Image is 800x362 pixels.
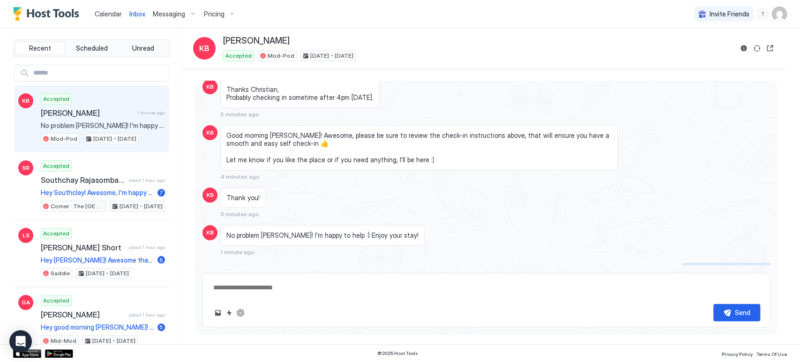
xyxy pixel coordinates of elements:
span: Scheduled [76,44,108,53]
span: Accepted [43,162,69,170]
span: KB [206,128,214,137]
span: KB [206,228,214,237]
span: Accepted [43,229,69,238]
span: Unread [132,44,154,53]
span: KB [206,191,214,199]
button: Scheduled [67,42,117,55]
span: Terms Of Use [756,351,787,357]
a: Host Tools Logo [13,7,83,21]
span: SR [22,164,30,172]
div: User profile [772,7,787,22]
span: [PERSON_NAME] [41,310,125,319]
a: Privacy Policy [722,348,753,358]
span: 5 minutes ago [220,111,259,118]
span: about 1 hour ago [129,244,165,250]
span: Messaging [153,10,185,18]
div: Open Intercom Messenger [9,330,32,353]
span: Mod-Pod [268,52,294,60]
span: Accepted [43,95,69,103]
span: [PERSON_NAME] Short [41,243,125,252]
span: 1 minute ago [220,249,254,256]
span: KB [206,83,214,91]
button: ChatGPT Auto Reply [235,307,246,318]
span: 1 minute ago [137,110,165,116]
span: Accepted [225,52,252,60]
span: Invite Friends [710,10,749,18]
span: [DATE] - [DATE] [93,135,136,143]
span: Saddle [51,269,70,278]
a: Inbox [129,9,145,19]
span: Mod-Pod [51,135,77,143]
span: Good morning [PERSON_NAME]! Awesome, please be sure to review the check-in instructions above, th... [226,131,612,164]
span: Calendar [95,10,122,18]
button: Sync reservation [751,43,763,54]
button: Unread [118,42,168,55]
span: Inbox [129,10,145,18]
span: [DATE] - [DATE] [120,202,163,211]
div: menu [757,8,768,20]
span: KB [199,43,209,54]
span: Recent [29,44,51,53]
button: Upload image [212,307,224,318]
span: No problem [PERSON_NAME]! I'm happy to help :) Enjoy your stay! [226,231,419,240]
span: LS [22,231,30,240]
span: GA [22,298,30,307]
span: Privacy Policy [722,351,753,357]
button: Reservation information [738,43,749,54]
button: Scheduled Messages [683,263,770,276]
span: [DATE] - [DATE] [86,269,129,278]
span: Hey good morning [PERSON_NAME]! I'm sorry for the delayed response, and thank you for letting us ... [41,323,154,332]
span: [DATE] - [DATE] [92,337,135,345]
div: Scheduled Messages [695,264,759,274]
span: KB [22,97,30,105]
span: Accepted [43,296,69,305]
span: Thanks Christian, Probably checking in sometime after 4pm [DATE]. [226,85,374,102]
span: 4 minutes ago [220,173,260,180]
span: Hey Southclay! Awesome, I'm happy to hear everything is going great :) Hope you have a great day.... [41,189,154,197]
span: Corner · The [GEOGRAPHIC_DATA] [51,202,104,211]
span: 3 minutes ago [220,211,259,218]
span: No problem [PERSON_NAME]! I'm happy to help :) Enjoy your stay! [41,121,165,130]
span: [PERSON_NAME] [41,108,134,118]
span: about 1 hour ago [129,177,165,183]
span: Mid-Mod [51,337,76,345]
a: Calendar [95,9,122,19]
button: Open reservation [764,43,776,54]
button: Recent [15,42,65,55]
span: Southchay Rajasombath [41,175,125,185]
span: © 2025 Host Tools [377,350,418,356]
div: tab-group [13,39,170,57]
button: Quick reply [224,307,235,318]
span: Thank you! [226,194,260,202]
input: Input Field [30,65,169,81]
span: 5 [159,324,163,331]
span: 5 [159,256,163,264]
span: Hey [PERSON_NAME]! Awesome thank you for letting us know :) Hope you enjoyed your stay! Safe trav... [41,256,154,264]
div: Send [735,308,750,317]
span: [PERSON_NAME] [223,36,290,46]
a: Google Play Store [45,349,73,358]
span: 7 [159,189,163,196]
button: Send [713,304,760,321]
span: about 1 hour ago [129,312,165,318]
a: Terms Of Use [756,348,787,358]
span: Pricing [204,10,224,18]
span: [DATE] - [DATE] [310,52,353,60]
a: App Store [13,349,41,358]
